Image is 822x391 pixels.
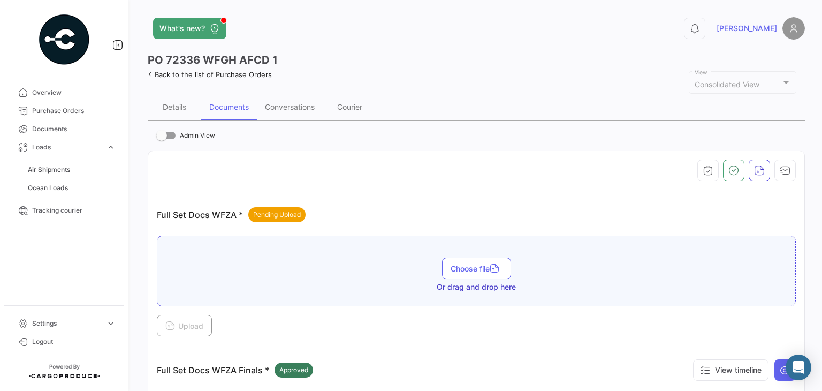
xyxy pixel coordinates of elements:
span: Admin View [180,129,215,142]
span: Settings [32,319,102,328]
button: Choose file [442,258,511,279]
span: What's new? [159,23,205,34]
span: Tracking courier [32,206,116,215]
button: What's new? [153,18,226,39]
img: placeholder-user.png [782,17,805,40]
span: expand_more [106,319,116,328]
p: Full Set Docs WFZA Finals * [157,363,313,378]
span: [PERSON_NAME] [717,23,777,34]
span: Documents [32,124,116,134]
img: powered-by.png [37,13,91,66]
a: Tracking courier [9,201,120,220]
mat-select-trigger: Consolidated View [695,80,759,89]
p: Full Set Docs WFZA * [157,207,306,222]
span: Or drag and drop here [437,282,516,292]
span: Pending Upload [253,210,301,220]
div: Documents [209,102,249,111]
span: Loads [32,142,102,152]
a: Overview [9,84,120,102]
div: Details [163,102,186,111]
div: Conversations [265,102,315,111]
div: Open Intercom Messenger [786,355,811,380]
span: Choose file [451,264,503,273]
span: Overview [32,88,116,97]
div: Courier [337,102,362,111]
span: Upload [165,321,203,330]
button: Upload [157,315,212,336]
a: Purchase Orders [9,102,120,120]
a: Documents [9,120,120,138]
span: Air Shipments [28,165,70,175]
a: Air Shipments [24,162,120,178]
button: View timeline [693,359,768,381]
span: Ocean Loads [28,183,68,193]
span: Purchase Orders [32,106,116,116]
a: Ocean Loads [24,180,120,196]
h3: PO 72336 WFGH AFCD 1 [148,52,278,67]
a: Back to the list of Purchase Orders [148,70,272,79]
span: expand_more [106,142,116,152]
span: Approved [279,365,308,375]
span: Logout [32,337,116,347]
